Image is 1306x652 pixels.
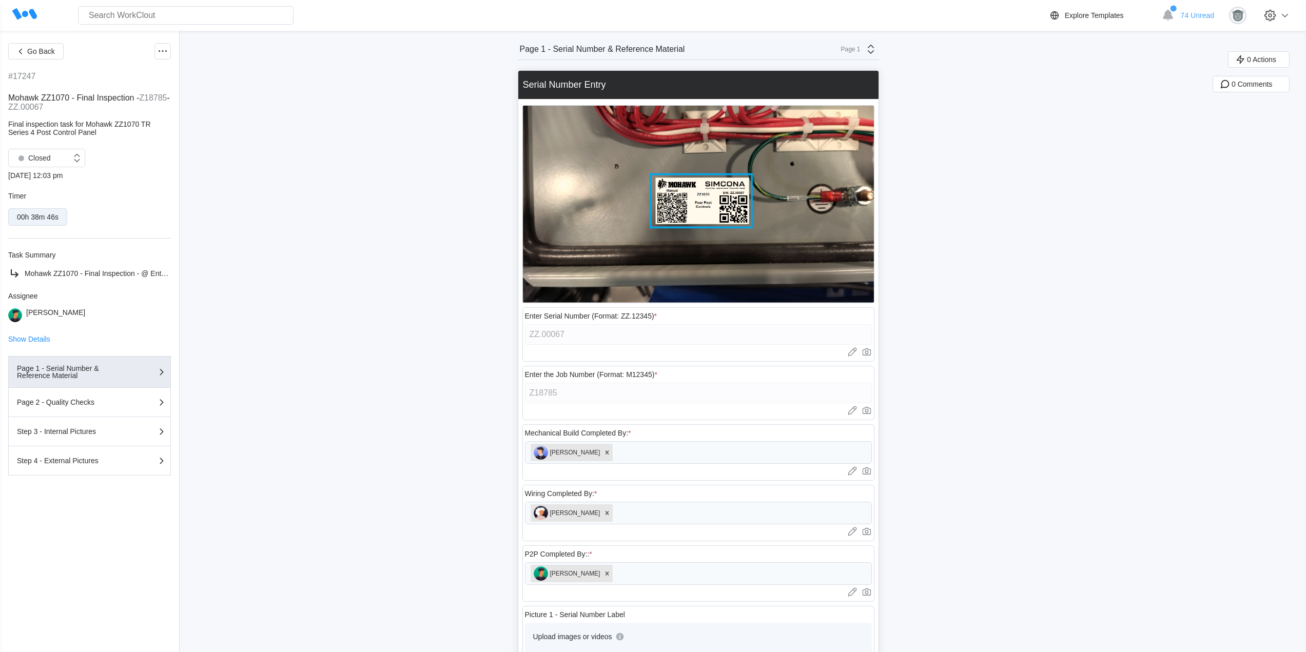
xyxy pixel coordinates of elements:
[8,72,35,81] div: #17247
[139,93,167,102] mark: Z18785
[1232,81,1272,88] span: 0 Comments
[525,610,625,619] div: Picture 1 - Serial Number Label
[8,388,171,417] button: Page 2 - Quality Checks
[17,213,59,221] div: 00h 38m 46s
[8,356,171,388] button: Page 1 - Serial Number & Reference Material
[8,292,171,300] div: Assignee
[8,308,22,322] img: user.png
[1247,56,1276,63] span: 0 Actions
[14,151,51,165] div: Closed
[167,93,169,102] span: -
[520,45,685,54] div: Page 1 - Serial Number & Reference Material
[25,269,425,278] span: Mohawk ZZ1070 - Final Inspection - @ Enter the Job Number (Format: M12345) - @ Enter Serial Numbe...
[525,383,872,403] input: Type here... (specific format required)
[17,365,120,379] div: Page 1 - Serial Number & Reference Material
[8,335,50,343] button: Show Details
[26,308,85,322] div: [PERSON_NAME]
[17,457,120,464] div: Step 4 - External Pictures
[523,106,874,303] img: finishedserial.jpg
[8,446,171,476] button: Step 4 - External Pictures
[8,192,171,200] div: Timer
[8,120,171,136] div: Final inspection task for Mohawk ZZ1070 TR Series 4 Post Control Panel
[8,43,64,60] button: Go Back
[1228,51,1290,68] button: 0 Actions
[8,93,139,102] span: Mohawk ZZ1070 - Final Inspection -
[525,550,592,558] div: P2P Completed By::
[17,428,120,435] div: Step 3 - Internal Pictures
[8,267,171,280] a: Mohawk ZZ1070 - Final Inspection - @ Enter the Job Number (Format: M12345) - @ Enter Serial Numbe...
[525,324,872,345] input: Type here... (specific format required)
[1065,11,1124,19] div: Explore Templates
[8,103,43,111] mark: ZZ.00067
[533,633,612,641] div: Upload images or videos
[525,370,657,379] div: Enter the Job Number (Format: M12345)
[8,171,171,180] div: [DATE] 12:03 pm
[1229,7,1246,24] img: gorilla.png
[8,417,171,446] button: Step 3 - Internal Pictures
[835,46,861,53] div: Page 1
[525,489,597,498] div: Wiring Completed By:
[1181,11,1214,19] span: 74 Unread
[78,6,294,25] input: Search WorkClout
[17,399,120,406] div: Page 2 - Quality Checks
[525,312,657,320] div: Enter Serial Number (Format: ZZ.12345)
[1213,76,1290,92] button: 0 Comments
[27,48,55,55] span: Go Back
[1048,9,1157,22] a: Explore Templates
[525,429,631,437] div: Mechanical Build Completed By:
[523,80,606,90] div: Serial Number Entry
[8,251,171,259] div: Task Summary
